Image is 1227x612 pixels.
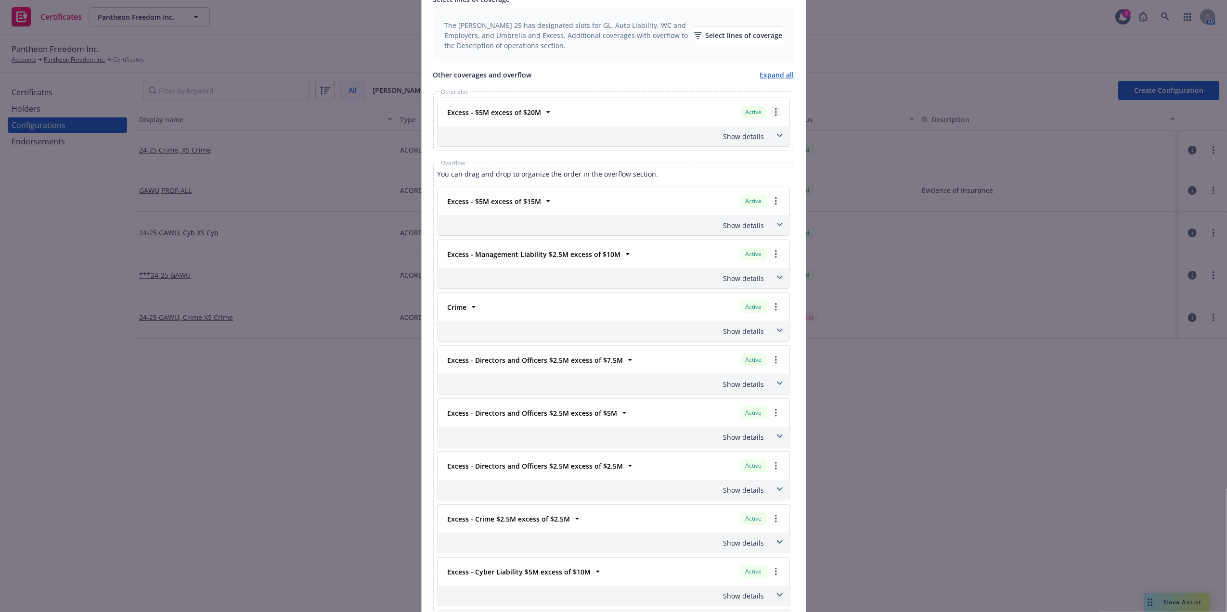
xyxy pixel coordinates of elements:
[433,70,532,80] span: Other coverages and overflow
[770,106,782,118] a: more
[438,451,790,500] div: Excess - Directors and Officers $2.5M excess of $2.5MActivemoreShow details
[448,250,621,259] strong: Excess - Management Liability $2.5M excess of $10M
[448,461,623,471] strong: Excess - Directors and Officers $2.5M excess of $2.5M
[744,250,763,258] span: Active
[770,460,782,472] a: more
[448,514,570,523] strong: Excess - Crime $2.5M excess of $2.5M
[744,514,763,523] span: Active
[744,303,763,311] span: Active
[448,108,542,117] strong: Excess - $5M excess of $20M
[440,326,764,336] div: Show details
[448,356,623,365] strong: Excess - Directors and Officers $2.5M excess of $7.5M
[694,26,783,45] button: Select lines of coverage
[438,533,789,553] div: Show details
[744,197,763,205] span: Active
[770,566,782,577] a: more
[439,89,470,95] span: Other slot
[438,187,790,236] div: Excess - $5M excess of $15MActivemoreShow details
[438,374,789,394] div: Show details
[448,197,542,206] strong: Excess - $5M excess of $15M
[440,591,764,601] div: Show details
[438,398,790,447] div: Excess - Directors and Officers $2.5M excess of $5MActivemoreShow details
[438,126,789,146] div: Show details
[770,354,782,366] a: more
[440,220,764,230] div: Show details
[438,215,789,235] div: Show details
[445,20,688,51] span: The [PERSON_NAME] 25 has designated slots for GL, Auto Liability, WC and Employers, and Umbrella ...
[440,485,764,495] div: Show details
[770,301,782,313] a: more
[744,408,763,417] span: Active
[760,70,794,80] a: Expand all
[744,356,763,364] span: Active
[438,427,789,447] div: Show details
[440,538,764,548] div: Show details
[770,195,782,207] a: more
[448,408,618,418] strong: Excess - Directors and Officers $2.5M excess of $5M
[770,248,782,260] a: more
[438,268,789,288] div: Show details
[448,567,591,576] strong: Excess - Cyber Liability $5M excess of $10M
[440,432,764,442] div: Show details
[438,293,790,342] div: CrimeActivemoreShow details
[438,557,790,606] div: Excess - Cyber Liability $5M excess of $10MActivemoreShow details
[448,303,467,312] strong: Crime
[438,586,789,606] div: Show details
[438,480,789,500] div: Show details
[439,160,467,166] span: Overflow
[744,461,763,470] span: Active
[770,407,782,419] a: more
[744,567,763,576] span: Active
[438,321,789,341] div: Show details
[438,240,790,289] div: Excess - Management Liability $2.5M excess of $10MActivemoreShow details
[440,131,764,141] div: Show details
[438,345,790,395] div: Excess - Directors and Officers $2.5M excess of $7.5MActivemoreShow details
[440,273,764,283] div: Show details
[438,504,790,553] div: Excess - Crime $2.5M excess of $2.5MActivemoreShow details
[440,379,764,389] div: Show details
[744,108,763,116] span: Active
[438,169,790,179] div: You can drag and drop to organize the order in the overflow section.
[770,513,782,524] a: more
